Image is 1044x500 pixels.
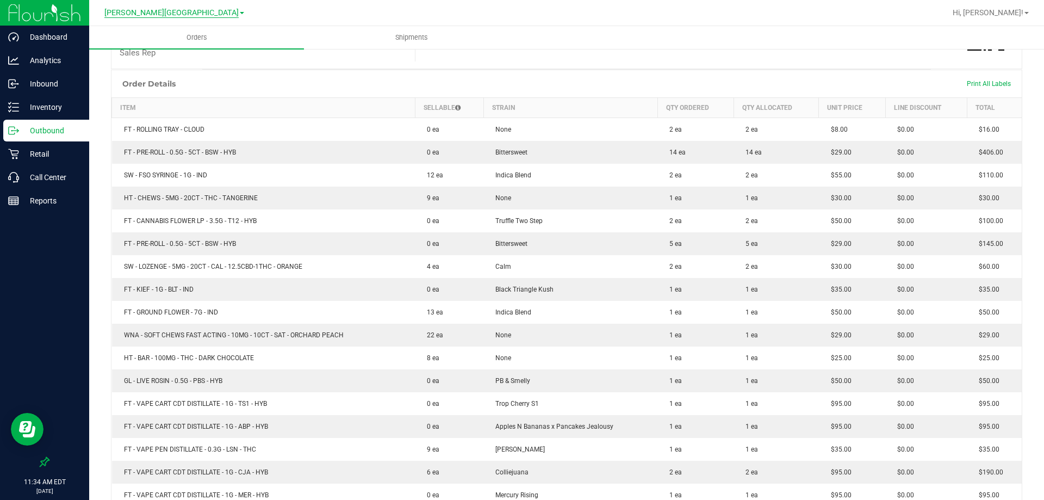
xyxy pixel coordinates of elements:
th: Sellable [415,98,483,118]
span: 2 ea [740,263,758,270]
span: Indica Blend [490,308,531,316]
p: [DATE] [5,487,84,495]
span: $0.00 [892,468,914,476]
span: $145.00 [973,240,1003,248]
span: $110.00 [973,171,1003,179]
span: $190.00 [973,468,1003,476]
span: $8.00 [825,126,848,133]
span: $29.00 [825,149,852,156]
span: None [490,126,511,133]
span: $0.00 [892,308,914,316]
span: 1 ea [740,194,758,202]
inline-svg: Dashboard [8,32,19,42]
span: $95.00 [825,468,852,476]
span: $95.00 [825,491,852,499]
th: Qty Ordered [657,98,734,118]
p: Reports [19,194,84,207]
span: $0.00 [892,377,914,385]
span: 2 ea [740,126,758,133]
span: 1 ea [740,354,758,362]
span: None [490,354,511,362]
span: $29.00 [825,240,852,248]
span: 9 ea [421,194,439,202]
span: 2 ea [740,217,758,225]
th: Item [112,98,415,118]
span: 1 ea [664,491,682,499]
span: 1 ea [664,194,682,202]
span: 13 ea [421,308,443,316]
span: GL - LIVE ROSIN - 0.5G - PBS - HYB [119,377,222,385]
span: $35.00 [973,446,999,453]
span: $100.00 [973,217,1003,225]
span: None [490,194,511,202]
p: Outbound [19,124,84,137]
span: 0 ea [421,377,439,385]
span: 22 ea [421,331,443,339]
span: Bittersweet [490,240,527,248]
p: Dashboard [19,30,84,44]
span: 1 ea [740,491,758,499]
span: 1 ea [664,400,682,408]
p: Inbound [19,77,84,90]
span: $25.00 [973,354,999,362]
inline-svg: Outbound [8,125,19,136]
span: FT - VAPE PEN DISTILLATE - 0.3G - LSN - THC [119,446,256,453]
span: Apples N Bananas x Pancakes Jealousy [490,423,613,430]
span: Mercury Rising [490,491,538,499]
span: $0.00 [892,331,914,339]
span: $35.00 [825,286,852,293]
span: $29.00 [825,331,852,339]
span: $0.00 [892,491,914,499]
span: $0.00 [892,149,914,156]
span: SW - LOZENGE - 5MG - 20CT - CAL - 12.5CBD-1THC - ORANGE [119,263,302,270]
span: 2 ea [664,126,682,133]
span: 1 ea [740,400,758,408]
span: Black Triangle Kush [490,286,554,293]
span: FT - VAPE CART CDT DISTILLATE - 1G - ABP - HYB [119,423,268,430]
span: 0 ea [421,286,439,293]
span: $30.00 [973,194,999,202]
inline-svg: Analytics [8,55,19,66]
span: FT - ROLLING TRAY - CLOUD [119,126,204,133]
span: $55.00 [825,171,852,179]
span: $0.00 [892,263,914,270]
span: 1 ea [740,286,758,293]
a: Orders [89,26,304,49]
span: None [490,331,511,339]
span: 1 ea [664,286,682,293]
inline-svg: Inventory [8,102,19,113]
span: $0.00 [892,194,914,202]
p: 11:34 AM EDT [5,477,84,487]
inline-svg: Inbound [8,78,19,89]
iframe: Resource center [11,413,43,446]
p: Retail [19,147,84,161]
span: Print All Labels [967,80,1011,88]
span: Colliejuana [490,468,529,476]
inline-svg: Reports [8,195,19,206]
span: $95.00 [825,400,852,408]
span: 2 ea [664,263,682,270]
span: 1 ea [740,423,758,430]
span: $30.00 [825,194,852,202]
span: 0 ea [421,491,439,499]
span: FT - PRE-ROLL - 0.5G - 5CT - BSW - HYB [119,149,236,156]
span: $50.00 [825,308,852,316]
span: $30.00 [825,263,852,270]
span: $50.00 [973,377,999,385]
th: Total [967,98,1022,118]
span: 1 ea [740,377,758,385]
span: 2 ea [740,468,758,476]
span: 1 ea [740,446,758,453]
span: 2 ea [664,468,682,476]
span: Calm [490,263,511,270]
span: $29.00 [973,331,999,339]
span: WNA - SOFT CHEWS FAST ACTING - 10MG - 10CT - SAT - ORCHARD PEACH [119,331,344,339]
span: FT - VAPE CART CDT DISTILLATE - 1G - TS1 - HYB [119,400,267,408]
span: Shipments [381,33,443,42]
p: Inventory [19,101,84,114]
span: $0.00 [892,446,914,453]
span: [PERSON_NAME] [490,446,545,453]
h1: Order Details [122,79,176,88]
span: $0.00 [892,240,914,248]
span: $35.00 [825,446,852,453]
